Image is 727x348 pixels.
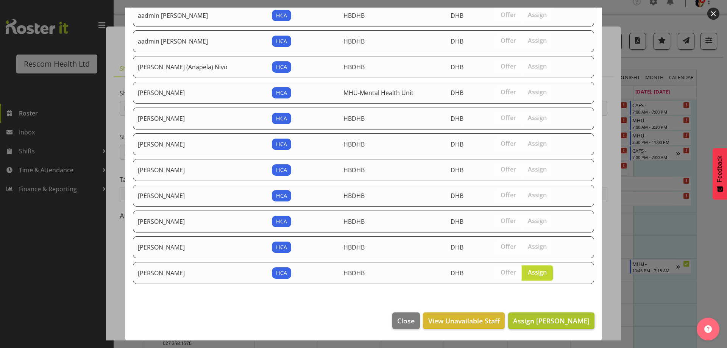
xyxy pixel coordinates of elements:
[133,108,267,130] td: [PERSON_NAME]
[501,62,516,70] span: Offer
[501,140,516,147] span: Offer
[343,63,365,71] span: HBDHB
[343,140,365,148] span: HBDHB
[528,88,547,96] span: Assign
[451,89,463,97] span: DHB
[528,114,547,122] span: Assign
[716,156,723,182] span: Feedback
[451,217,463,226] span: DHB
[501,11,516,19] span: Offer
[528,11,547,19] span: Assign
[501,37,516,44] span: Offer
[133,211,267,233] td: [PERSON_NAME]
[392,312,420,329] button: Close
[451,63,463,71] span: DHB
[451,269,463,277] span: DHB
[343,89,413,97] span: MHU-Mental Health Unit
[451,140,463,148] span: DHB
[133,185,267,207] td: [PERSON_NAME]
[343,166,365,174] span: HBDHB
[343,217,365,226] span: HBDHB
[343,37,365,45] span: HBDHB
[276,11,287,20] span: HCA
[133,133,267,155] td: [PERSON_NAME]
[501,243,516,250] span: Offer
[133,159,267,181] td: [PERSON_NAME]
[501,114,516,122] span: Offer
[276,89,287,97] span: HCA
[276,269,287,277] span: HCA
[133,5,267,27] td: aadmin [PERSON_NAME]
[528,140,547,147] span: Assign
[528,37,547,44] span: Assign
[276,217,287,226] span: HCA
[713,148,727,200] button: Feedback - Show survey
[133,262,267,284] td: [PERSON_NAME]
[451,166,463,174] span: DHB
[528,243,547,250] span: Assign
[501,268,516,276] span: Offer
[501,88,516,96] span: Offer
[276,192,287,200] span: HCA
[276,114,287,123] span: HCA
[423,312,504,329] button: View Unavailable Staff
[451,192,463,200] span: DHB
[133,236,267,258] td: [PERSON_NAME]
[704,325,712,333] img: help-xxl-2.png
[528,191,547,199] span: Assign
[451,243,463,251] span: DHB
[528,165,547,173] span: Assign
[451,11,463,20] span: DHB
[276,37,287,45] span: HCA
[276,166,287,174] span: HCA
[276,243,287,251] span: HCA
[528,268,547,276] span: Assign
[501,217,516,225] span: Offer
[276,63,287,71] span: HCA
[513,316,590,325] span: Assign [PERSON_NAME]
[451,114,463,123] span: DHB
[343,114,365,123] span: HBDHB
[501,165,516,173] span: Offer
[343,192,365,200] span: HBDHB
[508,312,594,329] button: Assign [PERSON_NAME]
[343,269,365,277] span: HBDHB
[343,243,365,251] span: HBDHB
[528,217,547,225] span: Assign
[428,316,500,326] span: View Unavailable Staff
[343,11,365,20] span: HBDHB
[276,140,287,148] span: HCA
[133,30,267,52] td: aadmin [PERSON_NAME]
[451,37,463,45] span: DHB
[501,191,516,199] span: Offer
[133,82,267,104] td: [PERSON_NAME]
[528,62,547,70] span: Assign
[397,316,415,326] span: Close
[133,56,267,78] td: [PERSON_NAME] (Anapela) Nivo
